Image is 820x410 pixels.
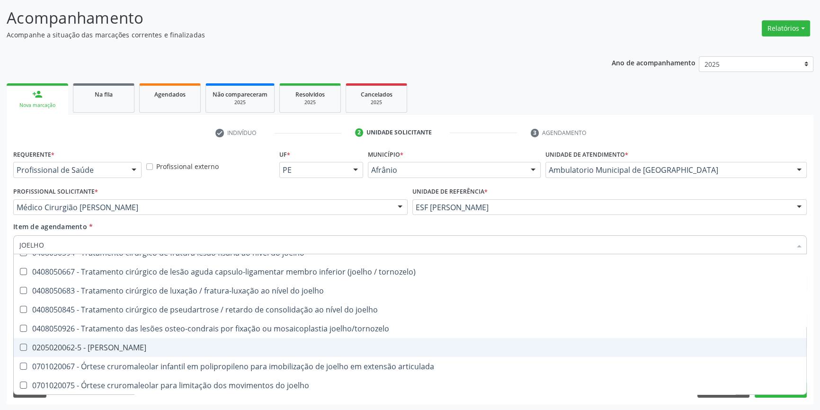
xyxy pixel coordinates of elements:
p: Acompanhamento [7,6,571,30]
label: UF [279,147,290,162]
div: 0408050683 - Tratamento cirúrgico de luxação / fratura-luxação ao nível do joelho [19,287,801,294]
span: Na fila [95,90,113,98]
span: PE [283,165,344,175]
p: Acompanhe a situação das marcações correntes e finalizadas [7,30,571,40]
span: Profissional de Saúde [17,165,122,175]
label: Requerente [13,147,54,162]
div: Nova marcação [13,102,62,109]
span: Cancelados [361,90,392,98]
span: Agendados [154,90,186,98]
span: ESF [PERSON_NAME] [416,203,787,212]
span: Item de agendamento [13,222,87,231]
div: 0701020075 - Órtese cruromaleolar para limitação dos movimentos do joelho [19,382,801,389]
div: 2025 [213,99,267,106]
span: Afrânio [371,165,521,175]
label: Profissional Solicitante [13,185,98,199]
label: Unidade de referência [412,185,488,199]
div: 0408050926 - Tratamento das lesões osteo-condrais por fixação ou mosaicoplastia joelho/tornozelo [19,325,801,332]
div: person_add [32,89,43,99]
input: Buscar por procedimentos [19,235,791,254]
div: 2025 [353,99,400,106]
div: 0701020067 - Órtese cruromaleolar infantil em polipropileno para imobilização de joelho em extens... [19,363,801,370]
button: Relatórios [762,20,810,36]
div: 2 [355,128,364,137]
label: Profissional externo [156,161,219,171]
span: Resolvidos [295,90,325,98]
p: Ano de acompanhamento [612,56,695,68]
div: 0408050667 - Tratamento cirúrgico de lesão aguda capsulo-ligamentar membro inferior (joelho / tor... [19,268,801,276]
div: 0408050845 - Tratamento cirúrgico de pseudartrose / retardo de consolidação ao nível do joelho [19,306,801,313]
span: Não compareceram [213,90,267,98]
div: 0205020062-5 - [PERSON_NAME] [19,344,801,351]
div: Unidade solicitante [366,128,432,137]
label: Município [368,147,403,162]
span: Ambulatorio Municipal de [GEOGRAPHIC_DATA] [549,165,787,175]
div: 2025 [286,99,334,106]
label: Unidade de atendimento [545,147,628,162]
span: Médico Cirurgião [PERSON_NAME] [17,203,388,212]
